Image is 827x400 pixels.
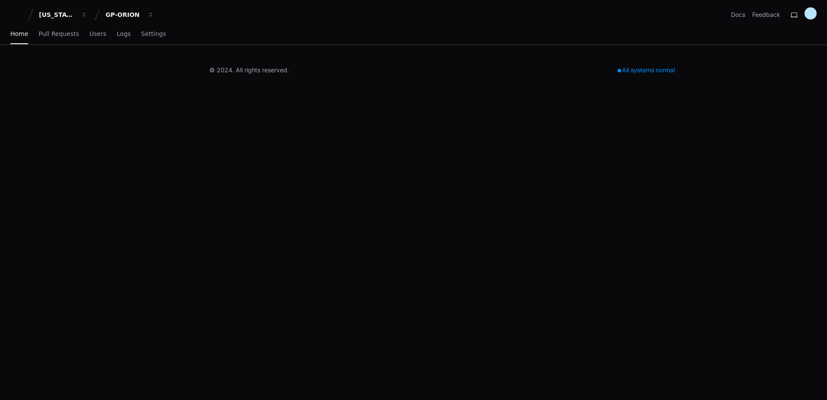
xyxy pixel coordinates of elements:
[90,24,106,44] a: Users
[10,24,28,44] a: Home
[106,10,143,19] div: GP-ORION
[141,31,166,36] span: Settings
[102,7,157,23] button: GP-ORION
[38,31,79,36] span: Pull Requests
[612,64,680,76] div: All systems normal
[752,10,780,19] button: Feedback
[39,10,76,19] div: [US_STATE] Pacific
[117,24,131,44] a: Logs
[10,31,28,36] span: Home
[90,31,106,36] span: Users
[209,66,289,74] div: © 2024. All rights reserved.
[731,10,745,19] a: Docs
[141,24,166,44] a: Settings
[117,31,131,36] span: Logs
[35,7,91,23] button: [US_STATE] Pacific
[38,24,79,44] a: Pull Requests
